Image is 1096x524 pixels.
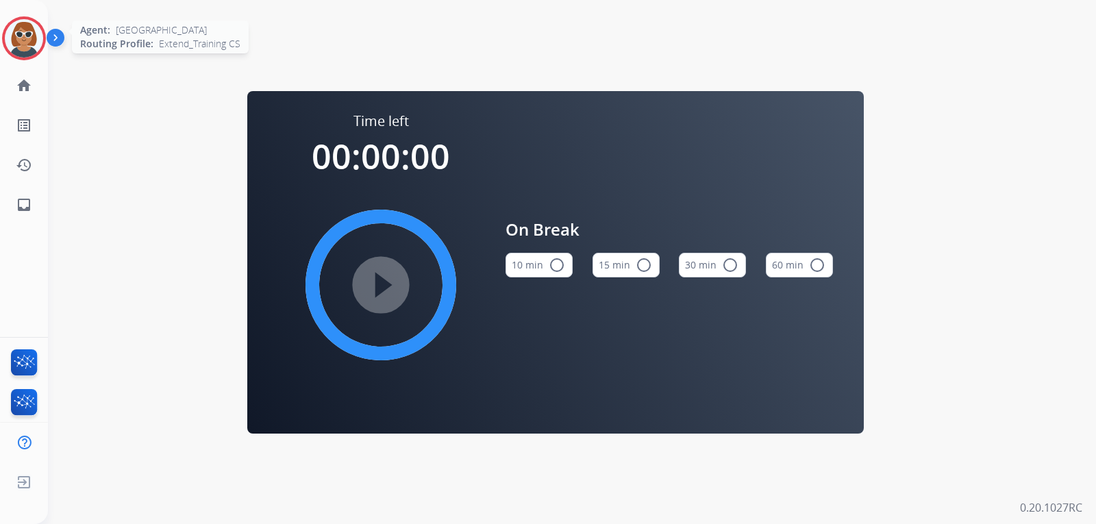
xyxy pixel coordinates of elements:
span: Routing Profile: [80,37,153,51]
button: 30 min [679,253,746,277]
mat-icon: radio_button_unchecked [809,257,825,273]
span: On Break [506,217,833,242]
mat-icon: radio_button_unchecked [636,257,652,273]
mat-icon: inbox [16,197,32,213]
button: 60 min [766,253,833,277]
span: 00:00:00 [312,133,450,179]
span: [GEOGRAPHIC_DATA] [116,23,207,37]
mat-icon: home [16,77,32,94]
span: Agent: [80,23,110,37]
button: 10 min [506,253,573,277]
button: 15 min [593,253,660,277]
span: Time left [353,112,409,131]
p: 0.20.1027RC [1020,499,1082,516]
mat-icon: radio_button_unchecked [722,257,738,273]
mat-icon: list_alt [16,117,32,134]
span: Extend_Training CS [159,37,240,51]
mat-icon: history [16,157,32,173]
mat-icon: radio_button_unchecked [549,257,565,273]
img: avatar [5,19,43,58]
